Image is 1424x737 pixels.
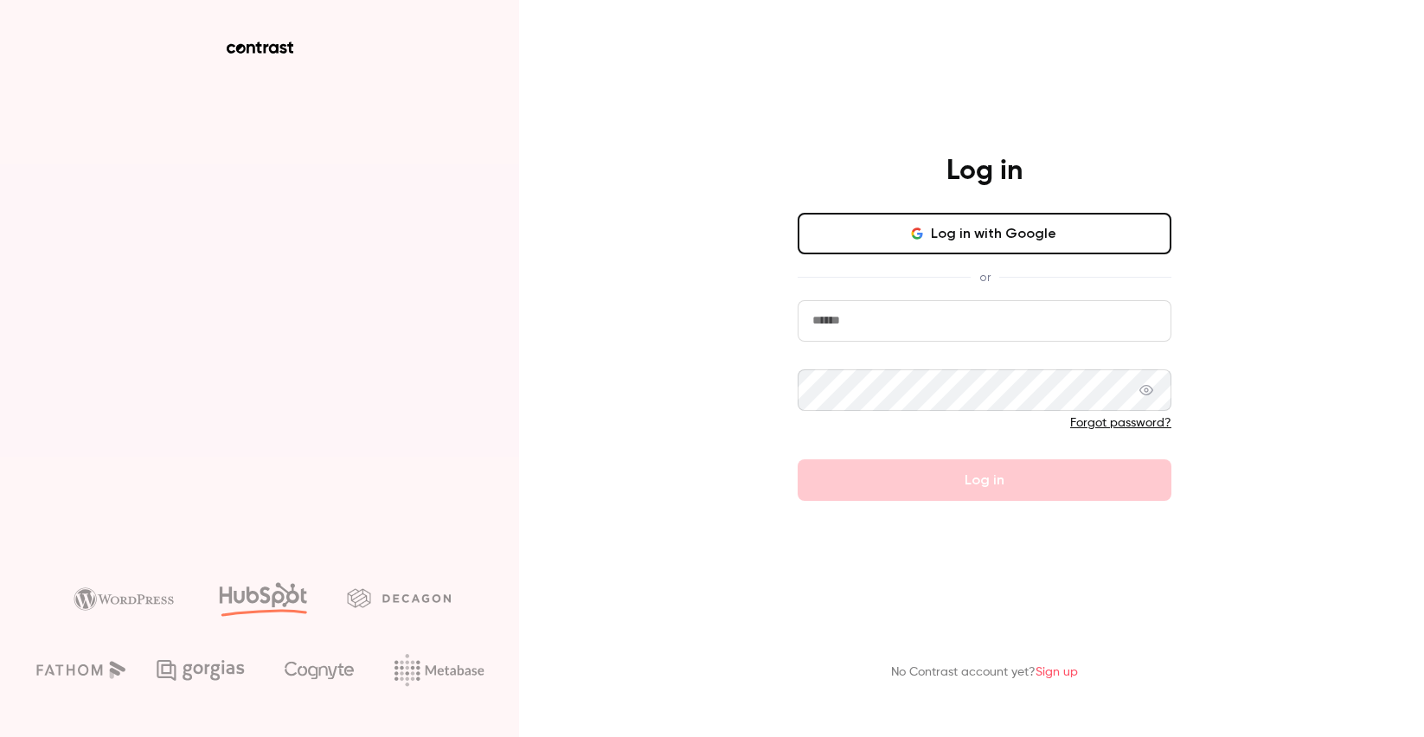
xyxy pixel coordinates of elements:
[971,268,999,286] span: or
[891,663,1078,682] p: No Contrast account yet?
[798,213,1171,254] button: Log in with Google
[1036,666,1078,678] a: Sign up
[347,588,451,607] img: decagon
[946,154,1023,189] h4: Log in
[1070,417,1171,429] a: Forgot password?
